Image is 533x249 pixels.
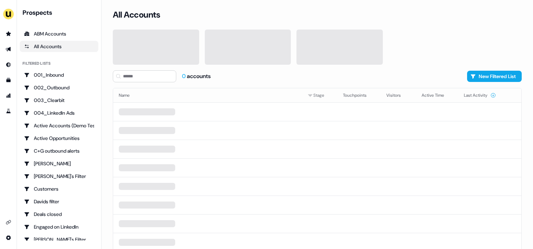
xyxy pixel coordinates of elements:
[308,92,332,99] div: Stage
[386,89,409,102] button: Visitors
[20,107,98,119] a: Go to 004_LinkedIn Ads
[24,198,94,205] div: Davids filter
[3,75,14,86] a: Go to templates
[20,28,98,39] a: ABM Accounts
[3,106,14,117] a: Go to experiments
[23,8,98,17] div: Prospects
[20,133,98,144] a: Go to Active Opportunities
[24,122,94,129] div: Active Accounts (Demo Test)
[3,44,14,55] a: Go to outbound experience
[24,147,94,154] div: C+G outbound alerts
[113,88,302,102] th: Name
[24,109,94,116] div: 004_LinkedIn Ads
[20,234,98,245] a: Go to Geneviève's Filter
[24,173,94,180] div: [PERSON_NAME]'s Filter
[24,160,94,167] div: [PERSON_NAME]
[20,145,98,157] a: Go to C+G outbound alerts
[24,43,94,50] div: All Accounts
[20,95,98,106] a: Go to 003_Clearbit
[3,232,14,243] a: Go to integrations
[3,217,14,228] a: Go to integrations
[20,196,98,207] a: Go to Davids filter
[20,209,98,220] a: Go to Deals closed
[20,41,98,52] a: All accounts
[20,183,98,194] a: Go to Customers
[20,69,98,81] a: Go to 001_Inbound
[464,89,496,102] button: Last Activity
[422,89,453,102] button: Active Time
[24,97,94,104] div: 003_Clearbit
[3,59,14,70] a: Go to Inbound
[24,30,94,37] div: ABM Accounts
[467,71,522,82] button: New Filtered List
[24,135,94,142] div: Active Opportunities
[24,185,94,192] div: Customers
[24,84,94,91] div: 002_Outbound
[24,211,94,218] div: Deals closed
[23,60,50,66] div: Filtered lists
[20,158,98,169] a: Go to Charlotte Stone
[182,72,211,80] div: accounts
[20,82,98,93] a: Go to 002_Outbound
[3,90,14,101] a: Go to attribution
[3,28,14,39] a: Go to prospects
[20,120,98,131] a: Go to Active Accounts (Demo Test)
[113,9,160,20] h3: All Accounts
[24,236,94,243] div: [PERSON_NAME]'s Filter
[24,223,94,230] div: Engaged on LinkedIn
[182,72,187,80] span: 0
[20,171,98,182] a: Go to Charlotte's Filter
[343,89,375,102] button: Touchpoints
[24,71,94,78] div: 001_Inbound
[20,221,98,232] a: Go to Engaged on LinkedIn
